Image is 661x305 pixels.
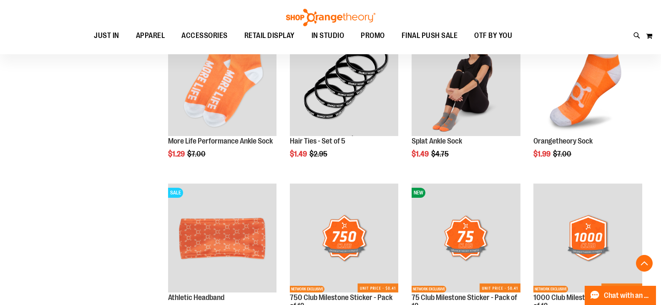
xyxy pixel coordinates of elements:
a: JUST IN [85,26,128,45]
span: $1.99 [533,150,552,158]
span: FINAL PUSH SALE [402,26,458,45]
span: NETWORK EXCLUSIVE [412,286,446,292]
button: Back To Top [636,255,653,272]
a: RETAIL DISPLAY [236,26,303,45]
span: OTF BY YOU [474,26,512,45]
img: Shop Orangetheory [285,9,377,26]
a: Product image for Athletic HeadbandSALE [168,184,277,294]
img: 750 Club Milestone Sticker - Pack of 12 [290,184,399,292]
div: product [529,23,646,179]
span: ACCESSORIES [181,26,228,45]
span: IN STUDIO [312,26,344,45]
span: RETAIL DISPLAY [244,26,295,45]
span: APPAREL [136,26,165,45]
a: IN STUDIO [303,26,353,45]
span: SALE [168,188,183,198]
span: $4.75 [431,150,450,158]
div: product [407,23,525,179]
a: ACCESSORIES [173,26,236,45]
a: Athletic Headband [168,293,224,302]
span: Chat with an Expert [604,292,651,300]
img: 75 Club Milestone Sticker - Pack of 12 [412,184,520,292]
a: Hair Ties - Set of 5SALE [290,28,399,138]
a: Splat Ankle Sock [412,137,462,145]
a: 1000 Club Milestone Sticker - Pack of 12NETWORK EXCLUSIVE [533,184,642,294]
div: product [286,23,403,179]
span: NETWORK EXCLUSIVE [533,286,568,292]
a: Product image for Splat Ankle SockSALE [412,28,520,138]
a: PROMO [352,26,393,45]
span: $1.49 [290,150,308,158]
a: FINAL PUSH SALE [393,26,466,45]
a: More Life Performance Ankle Sock [168,137,273,145]
a: Hair Ties - Set of 5 [290,137,345,145]
a: OTF BY YOU [466,26,520,45]
a: 750 Club Milestone Sticker - Pack of 12NETWORK EXCLUSIVE [290,184,399,294]
img: Product image for Splat Ankle Sock [412,28,520,136]
span: PROMO [361,26,385,45]
img: Product image for More Life Performance Ankle Sock [168,28,277,136]
a: APPAREL [128,26,173,45]
span: $1.49 [412,150,430,158]
div: product [164,23,281,179]
img: Hair Ties - Set of 5 [290,28,399,136]
a: Product image for More Life Performance Ankle SockSALE [168,28,277,138]
img: 1000 Club Milestone Sticker - Pack of 12 [533,184,642,292]
button: Chat with an Expert [585,286,656,305]
img: Product image for Orangetheory Sock [533,28,642,136]
span: $1.29 [168,150,186,158]
span: $7.00 [187,150,207,158]
a: Product image for Orangetheory SockSALE [533,28,642,138]
a: 75 Club Milestone Sticker - Pack of 12NEWNETWORK EXCLUSIVE [412,184,520,294]
span: $7.00 [553,150,573,158]
span: $2.95 [309,150,329,158]
span: NETWORK EXCLUSIVE [290,286,324,292]
img: Product image for Athletic Headband [168,184,277,292]
a: Orangetheory Sock [533,137,593,145]
span: NEW [412,188,425,198]
span: JUST IN [94,26,119,45]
